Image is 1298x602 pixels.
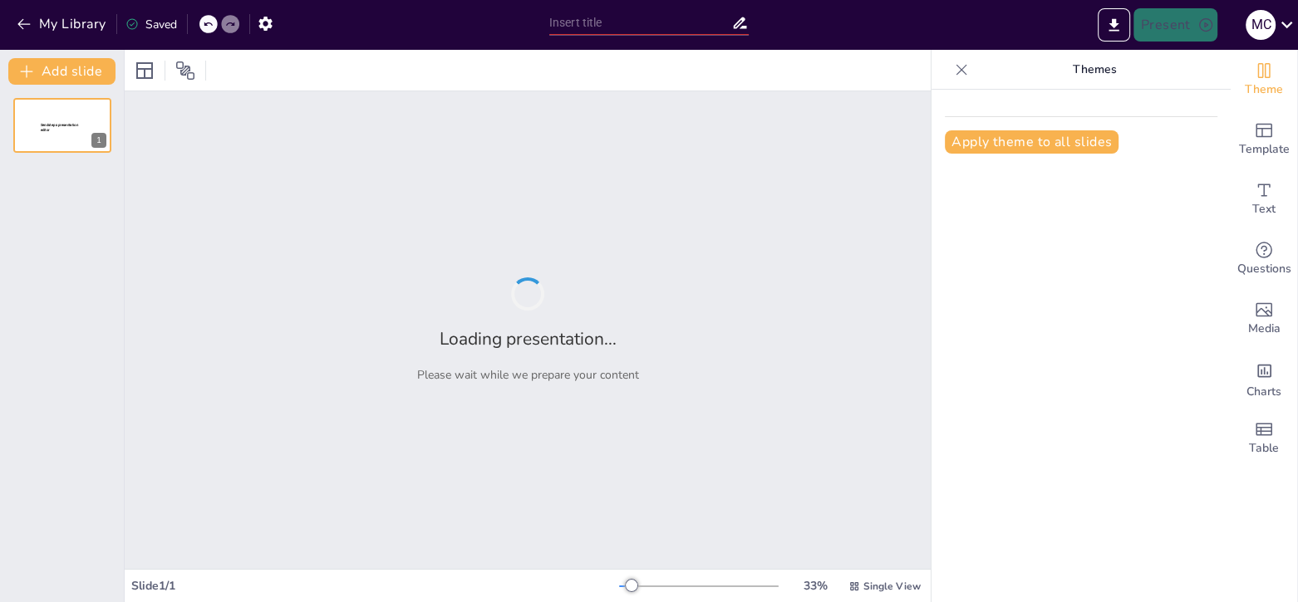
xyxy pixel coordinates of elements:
button: М С [1246,8,1276,42]
button: Add slide [8,58,116,85]
span: Position [175,61,195,81]
div: Add a table [1231,409,1297,468]
div: 1 [91,133,106,148]
div: Add charts and graphs [1231,349,1297,409]
span: Media [1248,320,1281,338]
div: Add text boxes [1231,169,1297,229]
span: Table [1249,439,1279,458]
div: Saved [125,17,177,32]
div: Slide 1 / 1 [131,578,619,594]
button: Present [1133,8,1217,42]
span: Template [1239,140,1290,159]
div: 33 % [795,578,835,594]
span: Theme [1245,81,1283,99]
button: Apply theme to all slides [945,130,1119,154]
span: Sendsteps presentation editor [41,123,78,132]
div: М С [1246,10,1276,40]
div: Layout [131,57,158,84]
span: Questions [1237,260,1291,278]
p: Themes [975,50,1214,90]
span: Single View [863,580,921,593]
div: Add images, graphics, shapes or video [1231,289,1297,349]
div: 1 [13,98,111,153]
button: Export to PowerPoint [1098,8,1130,42]
p: Please wait while we prepare your content [417,367,639,383]
div: Get real-time input from your audience [1231,229,1297,289]
span: Charts [1246,383,1281,401]
div: Change the overall theme [1231,50,1297,110]
button: My Library [12,11,113,37]
h2: Loading presentation... [440,327,617,350]
span: Text [1252,200,1276,218]
div: Add ready made slides [1231,110,1297,169]
input: Insert title [549,11,731,35]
